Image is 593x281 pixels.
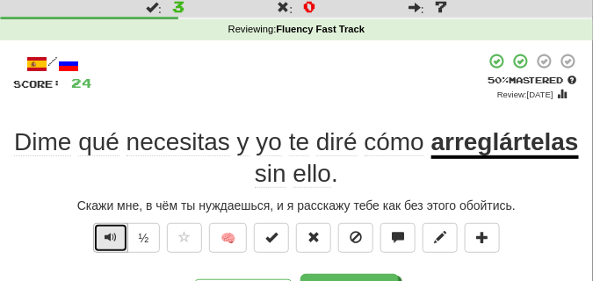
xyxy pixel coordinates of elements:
span: : [146,1,162,13]
button: Favorite sentence (alt+f) [167,223,202,253]
button: Discuss sentence (alt+u) [380,223,416,253]
small: Review: [DATE] [497,90,553,99]
span: te [289,128,309,156]
span: yo [257,128,283,156]
span: Score: [13,78,61,90]
u: arreglártelas [431,128,579,159]
button: Reset to 0% Mastered (alt+r) [296,223,331,253]
span: : [409,1,424,13]
span: 50 % [488,75,510,85]
span: y [237,128,249,156]
div: Mastered [485,74,580,86]
span: diré [316,128,358,156]
button: 🧠 [209,223,247,253]
button: Set this sentence to 100% Mastered (alt+m) [254,223,289,253]
span: 24 [71,76,92,90]
button: Add to collection (alt+a) [465,223,500,253]
span: qué [78,128,119,156]
span: ello [293,160,332,188]
span: necesitas [127,128,230,156]
span: cómo [365,128,424,156]
div: / [13,53,92,75]
div: Text-to-speech controls [90,223,161,262]
strong: Fluency Fast Track [277,24,365,34]
span: : [278,1,293,13]
span: Dime [14,128,71,156]
span: sin [255,160,286,188]
button: Play sentence audio (ctl+space) [93,223,128,253]
div: Скажи мне, в чём ты нуждаешься, и я расскажу тебе как без этого обойтись. [13,197,580,214]
button: Edit sentence (alt+d) [423,223,458,253]
button: ½ [127,223,161,253]
button: Ignore sentence (alt+i) [338,223,373,253]
span: . [255,160,338,188]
